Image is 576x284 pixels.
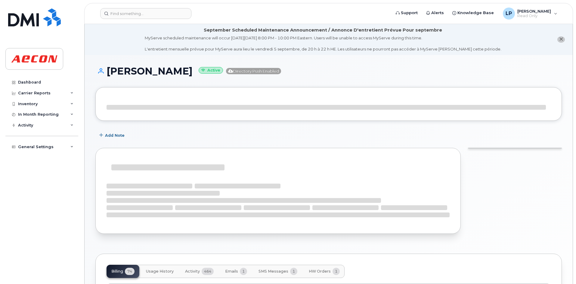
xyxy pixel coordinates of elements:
span: HW Orders [309,269,331,274]
span: Directory Push Enabled [226,68,281,74]
span: 1 [240,268,247,275]
span: 464 [202,268,214,275]
button: close notification [557,36,565,43]
span: 1 [333,268,340,275]
span: Usage History [146,269,174,274]
span: Add Note [105,133,125,138]
div: MyServe scheduled maintenance will occur [DATE][DATE] 8:00 PM - 10:00 PM Eastern. Users will be u... [145,35,501,52]
span: Activity [185,269,200,274]
h1: [PERSON_NAME] [95,66,562,76]
span: 1 [290,268,297,275]
span: SMS Messages [259,269,288,274]
small: Active [199,67,223,74]
span: Emails [225,269,238,274]
button: Add Note [95,130,130,141]
div: September Scheduled Maintenance Announcement / Annonce D'entretient Prévue Pour septembre [204,27,442,33]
